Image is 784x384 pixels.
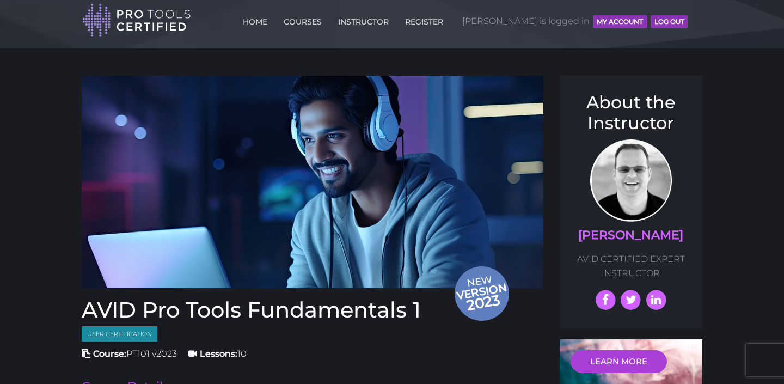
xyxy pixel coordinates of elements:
h3: About the Instructor [571,92,692,134]
span: version [454,284,509,298]
img: AVID Expert Instructor, Professor Scott Beckett profile photo [590,139,672,222]
strong: Lessons: [200,349,237,359]
span: User Certification [82,326,157,342]
h1: AVID Pro Tools Fundamentals 1 [82,299,543,321]
a: LEARN MORE [571,350,667,373]
a: COURSES [281,11,324,28]
span: [PERSON_NAME] is logged in [462,5,688,38]
span: 2023 [455,289,512,316]
a: HOME [240,11,270,28]
span: New [454,273,512,315]
a: [PERSON_NAME] [578,228,683,242]
a: REGISTER [402,11,446,28]
img: Pro tools certified Fundamentals 1 Course cover [82,76,543,288]
a: INSTRUCTOR [335,11,391,28]
p: AVID CERTIFIED EXPERT INSTRUCTOR [571,252,692,280]
a: Newversion 2023 [82,76,543,288]
span: 10 [188,349,247,359]
span: PT101 v2023 [82,349,177,359]
button: Log Out [651,15,688,28]
button: MY ACCOUNT [593,15,647,28]
img: Pro Tools Certified Logo [82,3,191,38]
strong: Course: [93,349,126,359]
